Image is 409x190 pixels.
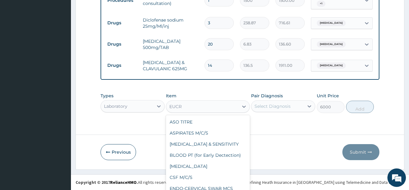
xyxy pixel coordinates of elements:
[101,144,136,160] button: Previous
[140,56,201,75] td: [MEDICAL_DATA] & CLAVULANIC 625MG
[104,103,127,109] div: Laboratory
[101,93,114,99] label: Types
[140,35,201,54] td: [MEDICAL_DATA] 500mg/TAB
[317,93,339,99] label: Unit Price
[169,103,182,110] div: EUCR
[166,150,250,161] div: BLOOD PT (for Early Dectection)
[104,17,140,29] td: Drugs
[254,103,291,109] div: Select Diagnosis
[76,180,138,185] strong: Copyright © 2017 .
[166,139,250,150] div: [MEDICAL_DATA] & SENSITIVITY
[32,34,104,42] div: Chat with us now
[317,41,346,47] span: [MEDICAL_DATA]
[346,101,374,113] button: Add
[104,38,140,50] td: Drugs
[101,3,116,18] div: Minimize live chat window
[11,31,25,46] img: d_794563401_company_1708531726252_794563401
[71,174,409,190] footer: All rights reserved.
[317,63,346,69] span: [MEDICAL_DATA]
[3,125,118,147] textarea: Type your message and hit 'Enter'
[166,93,176,99] label: Item
[36,56,85,118] span: We're online!
[166,172,250,183] div: CSF M/C/S
[317,20,346,26] span: [MEDICAL_DATA]
[241,179,404,185] div: Redefining Heath Insurance in [GEOGRAPHIC_DATA] using Telemedicine and Data Science!
[166,127,250,139] div: ASPIRATES M/C/S
[166,116,250,127] div: ASO TITRE
[166,161,250,172] div: [MEDICAL_DATA]
[140,14,201,32] td: Diclofenae sodium 25mg/Ml/inj
[317,1,325,7] span: + 1
[342,144,379,160] button: Submit
[104,60,140,71] td: Drugs
[110,180,137,185] a: RelianceHMO
[251,93,283,99] label: Pair Diagnosis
